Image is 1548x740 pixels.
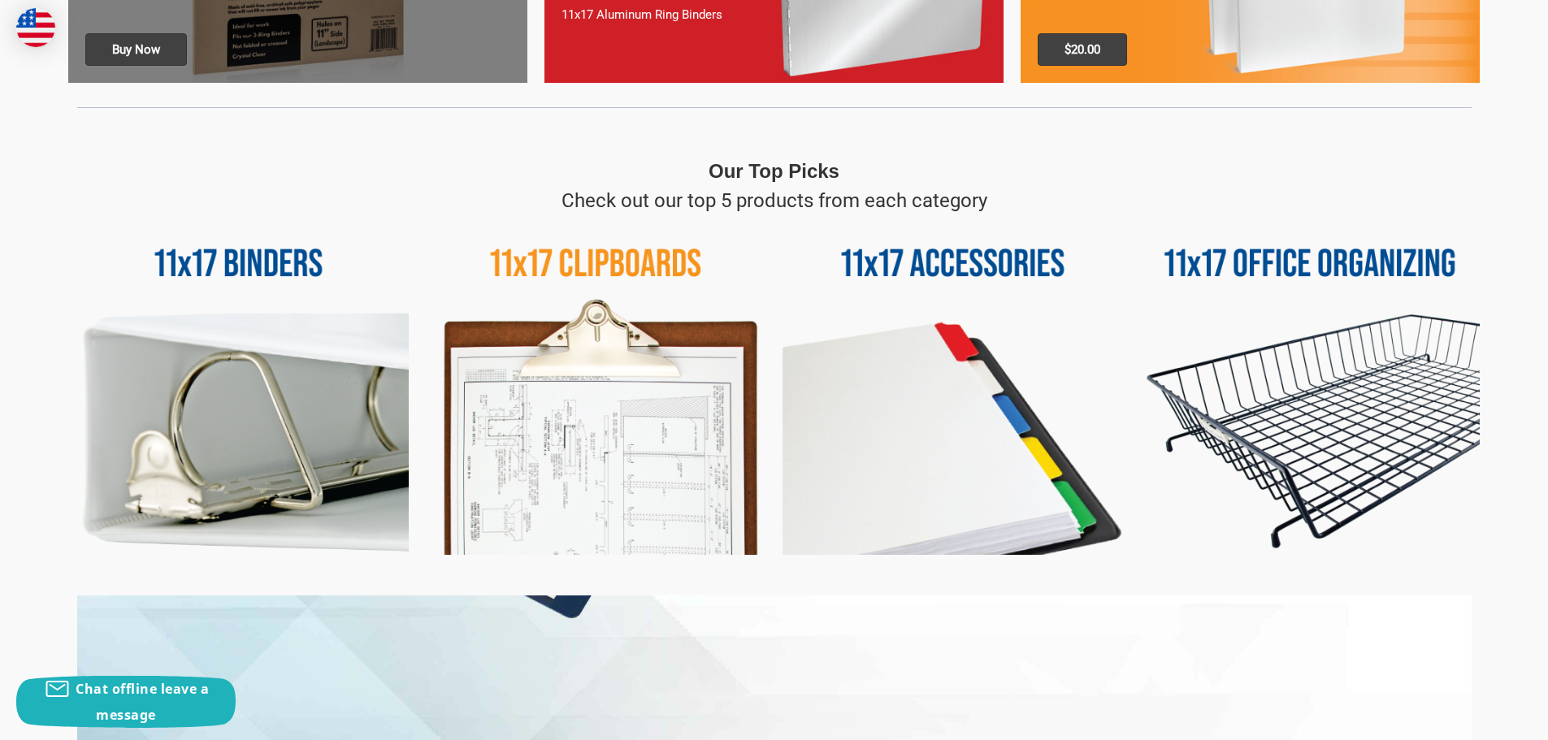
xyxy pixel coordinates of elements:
[16,8,55,47] img: duty and tax information for United States
[68,215,409,556] img: 11x17 Binders
[1140,215,1481,556] img: 11x17 Office Organizing
[1038,33,1127,66] span: $20.00
[562,186,987,215] p: Check out our top 5 products from each category
[783,215,1123,556] img: 11x17 Accessories
[426,215,766,556] img: 11x17 Clipboards
[76,680,209,724] span: Chat offline leave a message
[1414,696,1548,740] iframe: Google Customer Reviews
[709,157,839,186] p: Our Top Picks
[562,6,986,24] p: 11x17 Aluminum Ring Binders
[85,33,187,66] span: Buy Now
[16,676,236,728] button: Chat offline leave a message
